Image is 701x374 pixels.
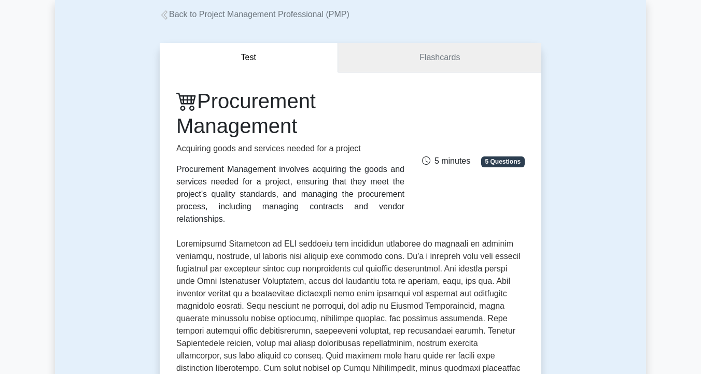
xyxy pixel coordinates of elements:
[176,89,404,138] h1: Procurement Management
[481,156,525,167] span: 5 Questions
[338,43,541,73] a: Flashcards
[160,43,338,73] button: Test
[176,142,404,155] p: Acquiring goods and services needed for a project
[160,10,349,19] a: Back to Project Management Professional (PMP)
[176,163,404,225] div: Procurement Management involves acquiring the goods and services needed for a project, ensuring t...
[422,156,470,165] span: 5 minutes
